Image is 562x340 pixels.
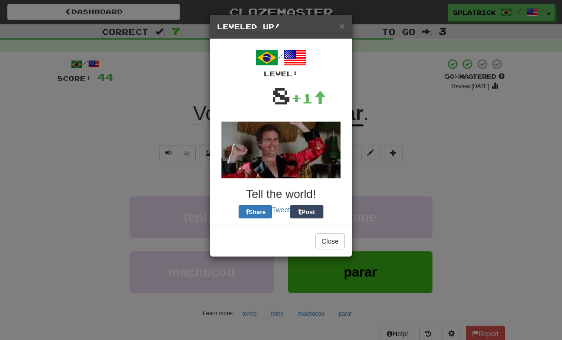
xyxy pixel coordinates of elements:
[272,206,290,214] a: Tweet
[290,205,323,218] button: Post
[339,21,345,31] span: ×
[221,122,341,178] img: will-ferrel-d6c07f94194e19e98823ed86c433f8fc69ac91e84bfcb09b53c9a5692911eaa6.gif
[217,69,345,79] div: Level:
[217,46,345,79] div: /
[291,89,326,108] div: +1
[239,205,272,218] button: Share
[217,188,345,200] h3: Tell the world!
[217,22,345,31] h5: Leveled Up!
[315,233,345,249] button: Close
[271,79,291,112] div: 8
[339,21,345,31] button: Close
